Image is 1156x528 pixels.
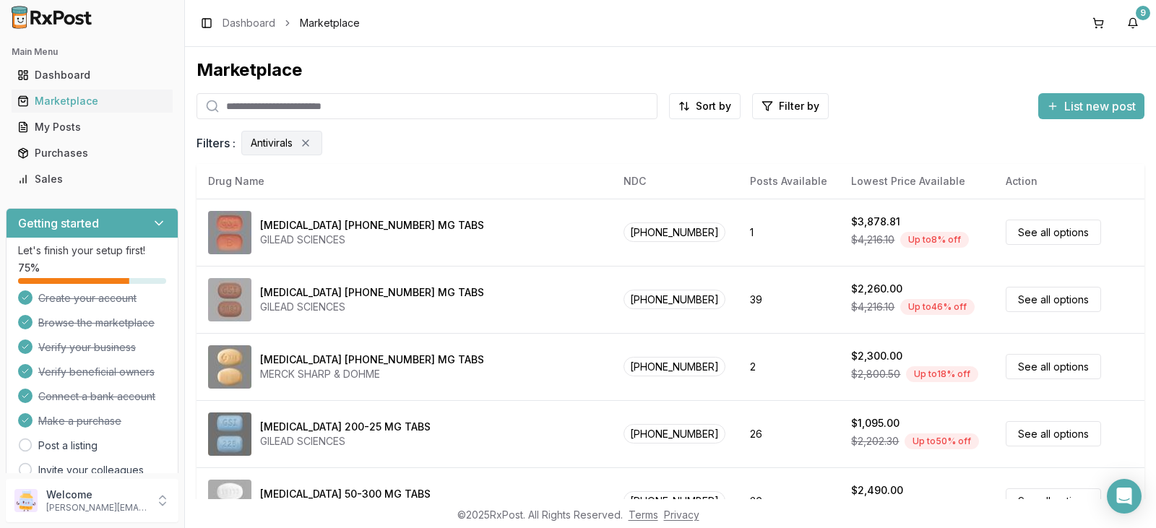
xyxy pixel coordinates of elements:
[851,434,899,449] span: $2,202.30
[696,99,731,113] span: Sort by
[260,300,484,314] div: GILEAD SCIENCES
[624,222,725,242] span: [PHONE_NUMBER]
[851,300,894,314] span: $4,216.10
[12,88,173,114] a: Marketplace
[208,345,251,389] img: Delstrigo 100-300-300 MG TABS
[1121,12,1144,35] button: 9
[260,367,484,381] div: MERCK SHARP & DOHME
[12,140,173,166] a: Purchases
[17,120,167,134] div: My Posts
[17,146,167,160] div: Purchases
[6,64,178,87] button: Dashboard
[900,299,975,315] div: Up to 46 % off
[1136,6,1150,20] div: 9
[6,116,178,139] button: My Posts
[6,90,178,113] button: Marketplace
[1038,100,1144,115] a: List new post
[14,489,38,512] img: User avatar
[900,232,969,248] div: Up to 8 % off
[905,433,979,449] div: Up to 50 % off
[18,243,166,258] p: Let's finish your setup first!
[18,261,40,275] span: 75 %
[208,480,251,523] img: Dovato 50-300 MG TABS
[612,164,738,199] th: NDC
[624,357,725,376] span: [PHONE_NUMBER]
[17,94,167,108] div: Marketplace
[779,99,819,113] span: Filter by
[664,508,699,521] a: Privacy
[851,416,900,430] div: $1,095.00
[624,290,725,309] span: [PHONE_NUMBER]
[1006,488,1101,514] a: See all options
[738,164,840,199] th: Posts Available
[197,164,612,199] th: Drug Name
[46,488,147,502] p: Welcome
[851,282,902,296] div: $2,260.00
[208,412,251,456] img: Descovy 200-25 MG TABS
[851,483,903,498] div: $2,490.00
[6,168,178,191] button: Sales
[851,215,900,229] div: $3,878.81
[260,352,484,367] div: [MEDICAL_DATA] [PHONE_NUMBER] MG TABS
[17,172,167,186] div: Sales
[38,438,98,453] a: Post a listing
[994,164,1144,199] th: Action
[752,93,829,119] button: Filter by
[738,400,840,467] td: 26
[223,16,360,30] nav: breadcrumb
[38,463,144,477] a: Invite your colleagues
[624,491,725,511] span: [PHONE_NUMBER]
[624,424,725,443] span: [PHONE_NUMBER]
[1064,98,1136,115] span: List new post
[208,211,251,254] img: Biktarvy 30-120-15 MG TABS
[840,164,993,199] th: Lowest Price Available
[38,340,136,355] span: Verify your business
[1006,354,1101,379] a: See all options
[18,215,99,232] h3: Getting started
[260,487,431,501] div: [MEDICAL_DATA] 50-300 MG TABS
[12,166,173,192] a: Sales
[851,349,902,363] div: $2,300.00
[738,199,840,266] td: 1
[669,93,741,119] button: Sort by
[1006,421,1101,446] a: See all options
[300,16,360,30] span: Marketplace
[251,136,293,150] span: Antivirals
[223,16,275,30] a: Dashboard
[738,333,840,400] td: 2
[208,278,251,321] img: Biktarvy 50-200-25 MG TABS
[197,59,1144,82] div: Marketplace
[260,434,431,449] div: GILEAD SCIENCES
[260,285,484,300] div: [MEDICAL_DATA] [PHONE_NUMBER] MG TABS
[17,68,167,82] div: Dashboard
[260,218,484,233] div: [MEDICAL_DATA] [PHONE_NUMBER] MG TABS
[12,62,173,88] a: Dashboard
[38,365,155,379] span: Verify beneficial owners
[906,366,978,382] div: Up to 18 % off
[12,46,173,58] h2: Main Menu
[1038,93,1144,119] button: List new post
[738,266,840,333] td: 39
[38,291,137,306] span: Create your account
[197,134,236,152] span: Filters :
[851,367,900,381] span: $2,800.50
[1107,479,1142,514] div: Open Intercom Messenger
[6,142,178,165] button: Purchases
[1006,287,1101,312] a: See all options
[260,233,484,247] div: GILEAD SCIENCES
[260,420,431,434] div: [MEDICAL_DATA] 200-25 MG TABS
[6,6,98,29] img: RxPost Logo
[298,136,313,150] button: Remove Antivirals filter
[46,502,147,514] p: [PERSON_NAME][EMAIL_ADDRESS][DOMAIN_NAME]
[38,389,155,404] span: Connect a bank account
[12,114,173,140] a: My Posts
[38,414,121,428] span: Make a purchase
[851,233,894,247] span: $4,216.10
[629,508,658,521] a: Terms
[1006,220,1101,245] a: See all options
[38,316,155,330] span: Browse the marketplace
